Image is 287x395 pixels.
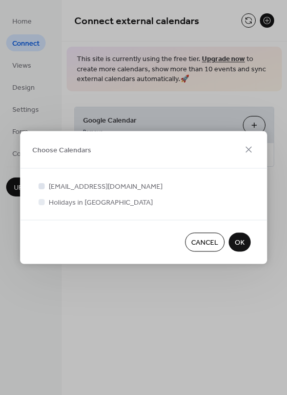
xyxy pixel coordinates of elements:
span: Holidays in [GEOGRAPHIC_DATA] [49,197,153,208]
button: Cancel [185,233,224,252]
button: OK [229,233,251,252]
span: Cancel [191,238,218,248]
span: Choose Calendars [32,145,91,156]
span: OK [235,238,244,248]
span: [EMAIL_ADDRESS][DOMAIN_NAME] [49,182,162,192]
